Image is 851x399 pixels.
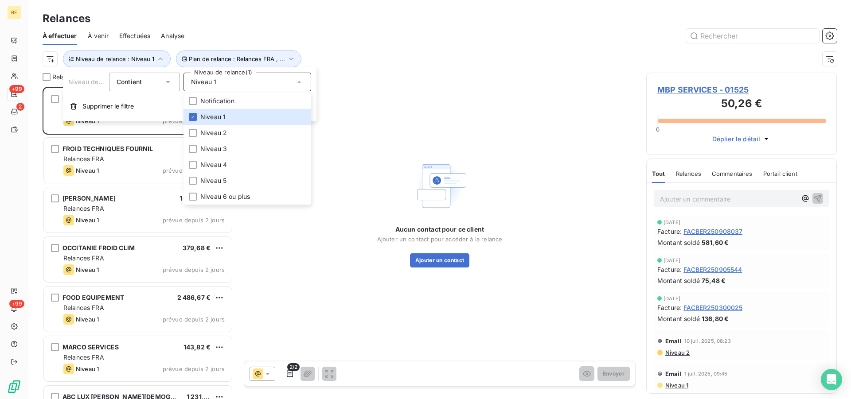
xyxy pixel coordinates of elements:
[657,96,826,113] h3: 50,26 €
[163,365,225,372] span: prévue depuis 2 jours
[62,244,135,252] span: OCCITANIE FROID CLIM
[683,303,742,312] span: FACBER250300025
[163,316,225,323] span: prévue depuis 2 jours
[656,126,660,133] span: 0
[177,294,211,301] span: 2 486,67 €
[665,370,682,377] span: Email
[200,176,226,185] span: Niveau 5
[657,238,700,247] span: Montant soldé
[16,103,24,111] span: 2
[657,265,682,274] span: Facture :
[657,276,700,285] span: Montant soldé
[683,227,742,236] span: FACBER250908037
[7,380,21,394] img: Logo LeanPay
[163,167,225,174] span: prévue depuis 4 jours
[683,265,742,274] span: FACBER250905544
[63,353,104,361] span: Relances FRA
[200,97,234,105] span: Notification
[189,55,285,62] span: Plan de relance : Relances FRA , ...
[183,244,211,252] span: 379,68 €
[62,95,109,103] span: MBP SERVICES
[702,276,726,285] span: 75,48 €
[117,78,142,85] span: Contient
[63,205,104,212] span: Relances FRA
[657,314,700,323] span: Montant soldé
[76,55,154,62] span: Niveau de relance : Niveau 1
[652,170,665,177] span: Tout
[200,192,250,201] span: Niveau 6 ou plus
[684,338,731,344] span: 10 juil. 2025, 08:23
[665,337,682,345] span: Email
[664,382,688,389] span: Niveau 1
[62,194,116,202] span: [PERSON_NAME]
[62,145,153,152] span: FROID TECHNIQUES FOURNIL
[176,50,301,67] button: Plan de relance : Relances FRA , ...
[63,97,316,116] button: Supprimer le filtre
[62,343,119,351] span: MARCO SERVICES
[200,112,226,121] span: Niveau 1
[88,31,109,40] span: À venir
[657,227,682,236] span: Facture :
[63,50,171,67] button: Niveau de relance : Niveau 1
[410,253,470,267] button: Ajouter un contact
[52,73,79,81] span: Relances
[43,87,233,399] div: grid
[63,254,104,262] span: Relances FRA
[7,5,21,19] div: RF
[287,363,300,371] span: 2/2
[664,220,680,225] span: [DATE]
[191,77,216,86] span: Niveau 1
[43,11,90,27] h3: Relances
[82,102,134,111] span: Supprimer le filtre
[163,217,225,224] span: prévue depuis 2 jours
[9,300,24,308] span: +99
[200,144,227,153] span: Niveau 3
[76,316,99,323] span: Niveau 1
[821,369,842,390] div: Open Intercom Messenger
[411,158,468,214] img: Empty state
[200,160,227,169] span: Niveau 4
[43,31,77,40] span: À effectuer
[657,84,826,96] span: MBP SERVICES - 01525
[664,296,680,301] span: [DATE]
[664,258,680,263] span: [DATE]
[597,367,630,381] button: Envoyer
[76,365,99,372] span: Niveau 1
[76,167,99,174] span: Niveau 1
[76,217,99,224] span: Niveau 1
[62,294,124,301] span: FOOD EQUIPEMENT
[712,134,761,143] span: Déplier le détail
[702,238,729,247] span: 581,60 €
[9,85,24,93] span: +99
[686,29,819,43] input: Rechercher
[676,170,701,177] span: Relances
[710,134,774,144] button: Déplier le détail
[657,303,682,312] span: Facture :
[180,194,211,202] span: 1 231,69 €
[68,78,122,85] span: Niveau de relance
[183,343,211,351] span: 143,82 €
[763,170,797,177] span: Portail client
[684,371,728,376] span: 1 juil. 2025, 09:45
[702,314,729,323] span: 136,80 €
[63,304,104,311] span: Relances FRA
[76,266,99,273] span: Niveau 1
[395,225,484,234] span: Aucun contact pour ce client
[163,266,225,273] span: prévue depuis 2 jours
[712,170,753,177] span: Commentaires
[664,349,690,356] span: Niveau 2
[63,155,104,163] span: Relances FRA
[200,128,227,137] span: Niveau 2
[119,31,151,40] span: Effectuées
[161,31,184,40] span: Analyse
[377,236,503,243] span: Ajouter un contact pour accéder à la relance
